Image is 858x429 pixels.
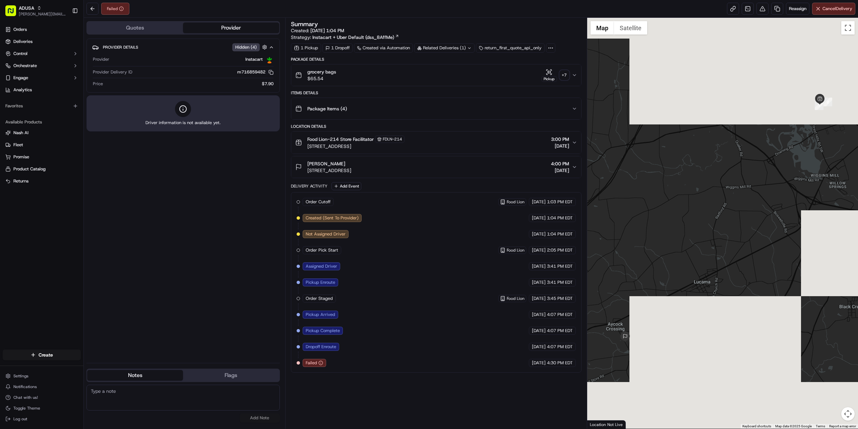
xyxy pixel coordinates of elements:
[3,72,81,83] button: Engage
[5,178,78,184] a: Returns
[13,63,37,69] span: Orchestrate
[93,81,103,87] span: Price
[92,42,274,53] button: Provider DetailsHidden (4)
[310,28,344,34] span: [DATE] 1:04 PM
[307,136,374,143] span: Food Lion-214 Store Facilitator
[547,312,573,318] span: 4:07 PM EDT
[3,393,81,402] button: Chat with us!
[101,3,129,15] button: Failed
[829,424,856,428] a: Report a map error
[3,36,81,47] a: Deliveries
[307,105,347,112] span: Package Items ( 4 )
[13,178,28,184] span: Returns
[3,350,81,360] button: Create
[551,167,569,174] span: [DATE]
[183,22,279,33] button: Provider
[3,3,69,19] button: ADUSA[PERSON_NAME][EMAIL_ADDRESS][PERSON_NAME][DOMAIN_NAME]
[551,143,569,149] span: [DATE]
[13,26,27,33] span: Orders
[532,263,546,269] span: [DATE]
[614,21,647,35] button: Show satellite imagery
[5,142,78,148] a: Fleet
[3,24,81,35] a: Orders
[541,76,557,82] div: Pickup
[13,51,27,57] span: Control
[815,101,823,110] div: 1
[13,154,29,160] span: Promise
[3,140,81,150] button: Fleet
[589,420,611,429] img: Google
[145,120,221,126] span: Driver information is not available yet.
[3,101,81,111] div: Favorites
[532,199,546,205] span: [DATE]
[13,416,27,422] span: Log out
[541,69,569,82] button: Pickup+7
[3,127,81,138] button: Nash AI
[547,215,573,221] span: 1:04 PM EDT
[307,167,351,174] span: [STREET_ADDRESS]
[13,395,38,400] span: Chat with us!
[291,90,581,96] div: Items Details
[232,43,269,51] button: Hidden (4)
[291,43,321,53] div: 1 Pickup
[551,160,569,167] span: 4:00 PM
[547,231,573,237] span: 1:04 PM EDT
[532,279,546,285] span: [DATE]
[13,384,37,389] span: Notifications
[3,371,81,381] button: Settings
[19,11,67,17] button: [PERSON_NAME][EMAIL_ADDRESS][PERSON_NAME][DOMAIN_NAME]
[13,142,23,148] span: Fleet
[306,360,317,366] span: Failed
[5,154,78,160] a: Promise
[822,6,852,12] span: Cancel Delivery
[235,44,257,50] span: Hidden ( 4 )
[414,43,475,53] div: Related Deliveries (1)
[291,34,399,41] div: Strategy:
[291,21,318,27] h3: Summary
[547,328,573,334] span: 4:07 PM EDT
[306,215,359,221] span: Created (Sent To Provider)
[13,166,46,172] span: Product Catalog
[507,248,525,253] span: Food Lion
[3,152,81,162] button: Promise
[551,136,569,143] span: 3:00 PM
[3,382,81,391] button: Notifications
[3,85,81,95] a: Analytics
[322,43,353,53] div: 1 Dropoff
[5,130,78,136] a: Nash AI
[265,55,273,63] img: profile_instacart_ahold_partner.png
[742,424,771,429] button: Keyboard shortcuts
[823,98,832,106] div: 2
[312,34,394,41] span: Instacart + Uber Default (dss_8AffMe)
[307,143,405,150] span: [STREET_ADDRESS]
[291,98,581,119] button: Package Items (4)
[786,3,809,15] button: Reassign
[547,247,573,253] span: 2:05 PM EDT
[560,70,569,80] div: + 7
[775,424,812,428] span: Map data ©2025 Google
[306,231,346,237] span: Not Assigned Driver
[13,75,28,81] span: Engage
[354,43,413,53] a: Created via Automation
[532,344,546,350] span: [DATE]
[532,231,546,237] span: [DATE]
[547,296,573,302] span: 3:45 PM EDT
[13,373,28,379] span: Settings
[291,57,581,62] div: Package Details
[291,27,344,34] span: Created:
[507,296,525,301] span: Food Lion
[306,263,337,269] span: Assigned Driver
[306,279,335,285] span: Pickup Enroute
[291,64,581,86] button: grocery bags$65.54Pickup+7
[841,407,855,421] button: Map camera controls
[306,312,335,318] span: Pickup Arrived
[789,6,806,12] span: Reassign
[13,130,28,136] span: Nash AI
[547,279,573,285] span: 3:41 PM EDT
[307,68,336,75] span: grocery bags
[183,370,279,381] button: Flags
[19,5,34,11] button: ADUSA
[13,406,40,411] span: Toggle Theme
